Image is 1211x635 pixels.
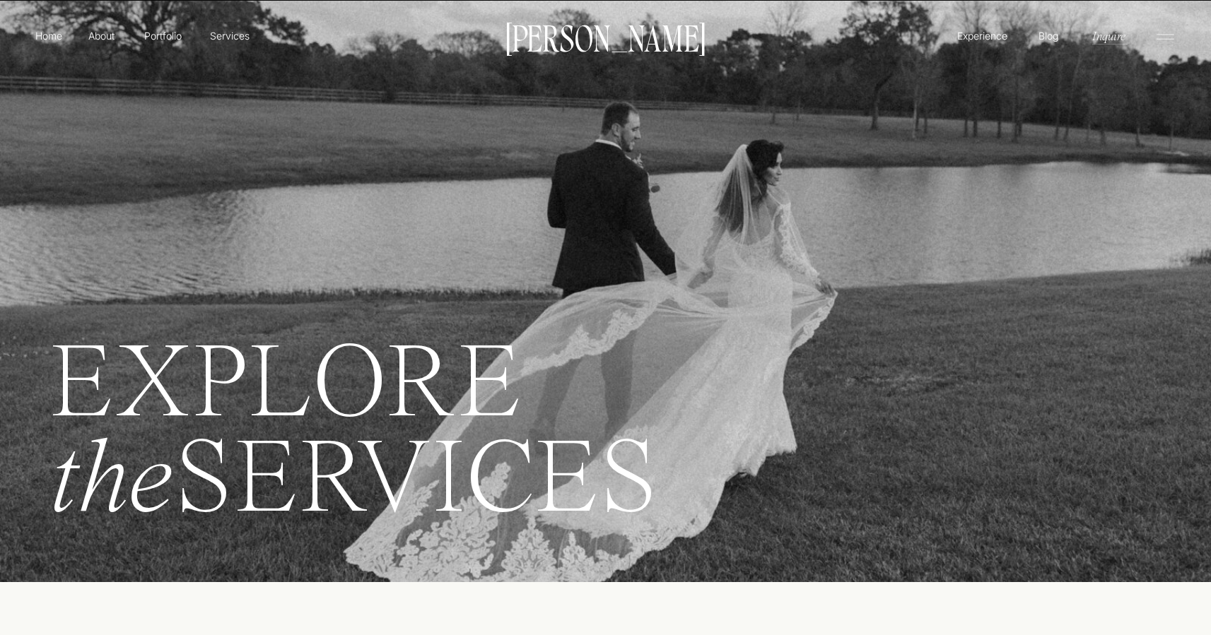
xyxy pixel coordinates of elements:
[499,22,713,52] a: [PERSON_NAME]
[49,430,174,536] i: the
[209,28,250,43] a: Services
[955,28,1010,43] a: Experience
[86,28,117,42] a: About
[138,28,188,43] a: Portfolio
[49,340,920,550] h1: EXPLORE SERVICES
[1091,28,1127,44] a: Inquire
[33,28,65,43] a: Home
[1035,28,1062,42] a: Blog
